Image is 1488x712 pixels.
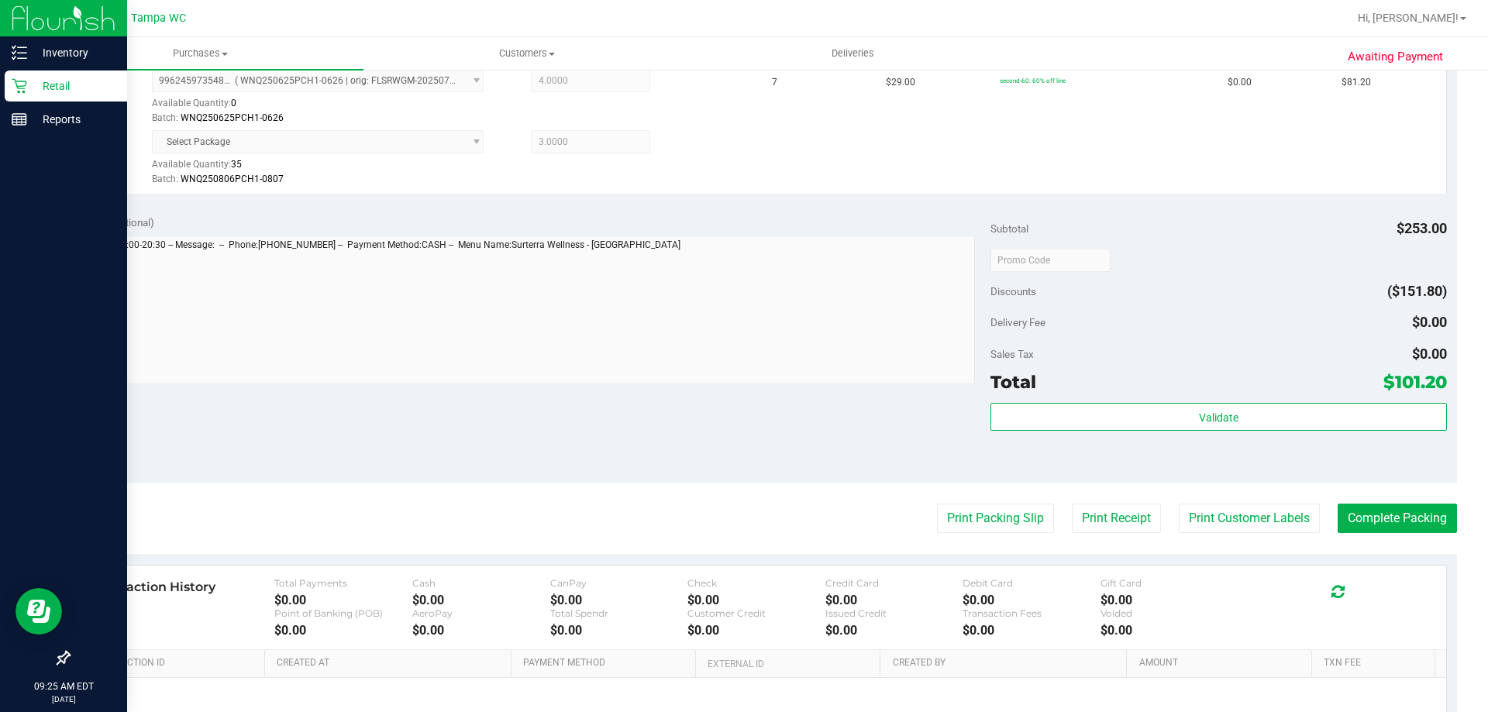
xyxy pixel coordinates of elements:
div: $0.00 [687,593,825,607]
button: Complete Packing [1338,504,1457,533]
input: Promo Code [990,249,1111,272]
div: Total Payments [274,577,412,589]
div: $0.00 [963,593,1100,607]
div: $0.00 [412,623,550,638]
div: Check [687,577,825,589]
span: Purchases [37,46,363,60]
span: Batch: [152,174,178,184]
p: 09:25 AM EDT [7,679,120,693]
div: $0.00 [963,623,1100,638]
div: Debit Card [963,577,1100,589]
inline-svg: Inventory [12,45,27,60]
span: 0 [231,98,236,108]
p: Retail [27,77,120,95]
p: Reports [27,110,120,129]
span: Tampa WC [131,12,186,25]
div: CanPay [550,577,688,589]
span: Total [990,371,1036,393]
span: $0.00 [1412,314,1447,330]
button: Print Customer Labels [1179,504,1320,533]
a: Created By [893,657,1121,669]
span: 7 [772,75,777,90]
a: Amount [1139,657,1306,669]
div: Credit Card [825,577,963,589]
span: ($151.80) [1387,283,1447,299]
span: $253.00 [1397,220,1447,236]
inline-svg: Reports [12,112,27,127]
span: 35 [231,159,242,170]
div: Gift Card [1100,577,1238,589]
span: Discounts [990,277,1036,305]
span: WNQ250625PCH1-0626 [181,112,284,123]
div: Cash [412,577,550,589]
span: $0.00 [1228,75,1252,90]
a: Customers [363,37,690,70]
span: $0.00 [1412,346,1447,362]
a: Txn Fee [1324,657,1428,669]
div: Transaction Fees [963,607,1100,619]
div: $0.00 [1100,623,1238,638]
div: $0.00 [1100,593,1238,607]
a: Purchases [37,37,363,70]
p: Inventory [27,43,120,62]
span: Hi, [PERSON_NAME]! [1358,12,1459,24]
span: Customers [364,46,689,60]
a: Payment Method [523,657,690,669]
div: Issued Credit [825,607,963,619]
div: $0.00 [412,593,550,607]
div: $0.00 [825,593,963,607]
span: WNQ250806PCH1-0807 [181,174,284,184]
span: Delivery Fee [990,316,1045,328]
span: Batch: [152,112,178,123]
div: $0.00 [550,593,688,607]
span: Subtotal [990,222,1028,235]
span: Validate [1199,411,1238,424]
div: $0.00 [274,593,412,607]
a: Transaction ID [91,657,259,669]
div: Available Quantity: [152,92,501,122]
p: [DATE] [7,693,120,705]
div: $0.00 [274,623,412,638]
iframe: Resource center [15,588,62,635]
div: $0.00 [825,623,963,638]
div: Customer Credit [687,607,825,619]
span: $101.20 [1383,371,1447,393]
button: Print Receipt [1072,504,1161,533]
div: $0.00 [687,623,825,638]
span: second-60: 60% off line [1000,77,1066,84]
div: Point of Banking (POB) [274,607,412,619]
div: AeroPay [412,607,550,619]
span: Awaiting Payment [1348,48,1443,66]
span: Deliveries [811,46,895,60]
th: External ID [695,650,880,678]
div: $0.00 [550,623,688,638]
div: Available Quantity: [152,153,501,184]
span: Sales Tax [990,348,1034,360]
a: Created At [277,657,505,669]
span: $81.20 [1342,75,1371,90]
div: Voided [1100,607,1238,619]
a: Deliveries [690,37,1016,70]
button: Print Packing Slip [937,504,1054,533]
div: Total Spendr [550,607,688,619]
button: Validate [990,403,1446,431]
span: $29.00 [886,75,915,90]
inline-svg: Retail [12,78,27,94]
